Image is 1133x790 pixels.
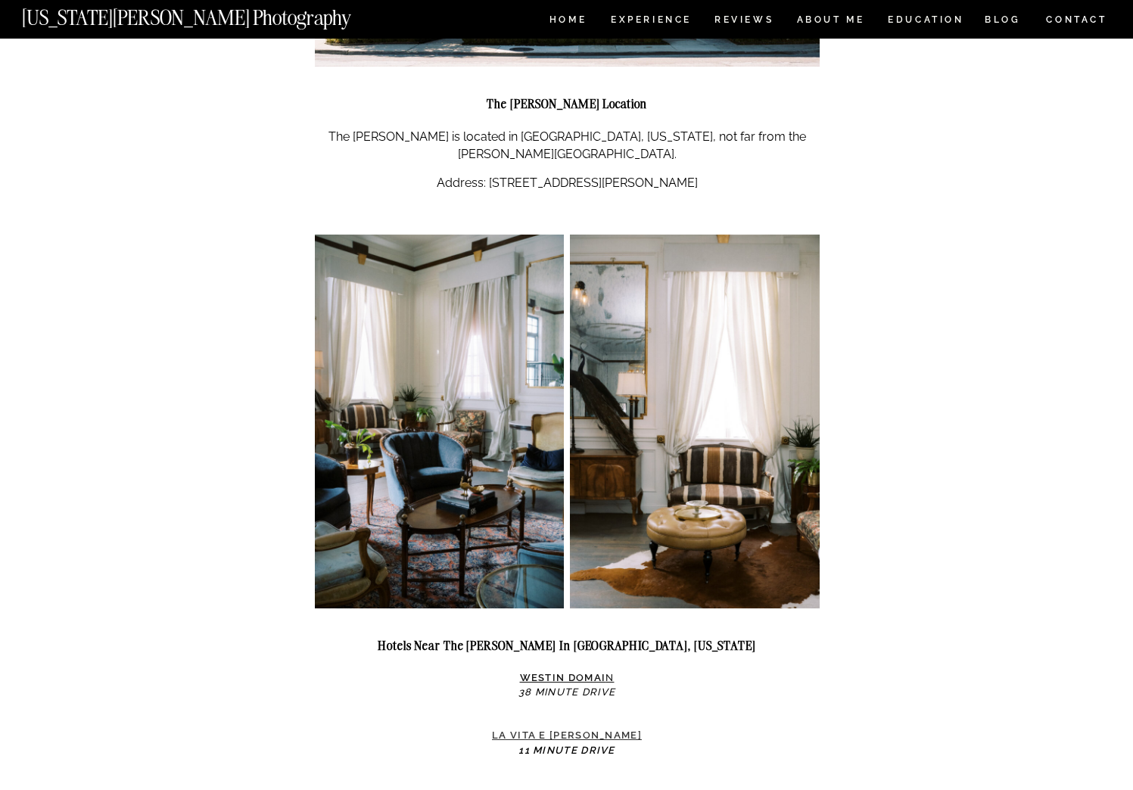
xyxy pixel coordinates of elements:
[378,638,756,653] strong: Hotels Near The [PERSON_NAME] in [GEOGRAPHIC_DATA], [US_STATE]
[714,15,771,28] a: REVIEWS
[520,672,615,683] a: Westin Domain
[546,15,590,28] a: HOME
[518,745,615,756] em: 11 minute drive
[520,672,606,683] strong: Westin Domai
[315,129,820,163] p: The [PERSON_NAME] is located in [GEOGRAPHIC_DATA], [US_STATE], not far from the [PERSON_NAME][GEO...
[492,729,642,741] a: La Vita e [PERSON_NAME]
[315,175,820,191] p: Address: [STREET_ADDRESS][PERSON_NAME]
[487,96,646,111] strong: The [PERSON_NAME] Location
[518,686,616,698] em: 38 minute drive
[22,8,402,20] a: [US_STATE][PERSON_NAME] Photography
[985,15,1021,28] a: BLOG
[1045,11,1108,28] a: CONTACT
[796,15,865,28] a: ABOUT ME
[611,15,690,28] a: Experience
[886,15,966,28] a: EDUCATION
